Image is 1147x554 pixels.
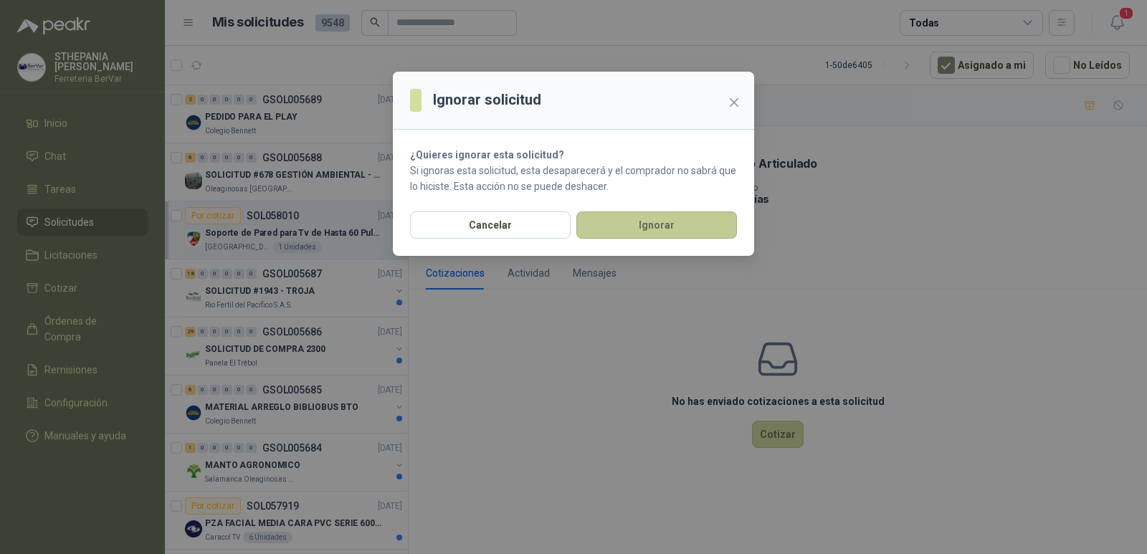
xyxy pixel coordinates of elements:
button: Close [723,91,746,114]
button: Ignorar [576,211,737,239]
p: Si ignoras esta solicitud, esta desaparecerá y el comprador no sabrá que lo hiciste. Esta acción ... [410,163,737,194]
h3: Ignorar solicitud [433,89,541,111]
strong: ¿Quieres ignorar esta solicitud? [410,149,564,161]
button: Cancelar [410,211,571,239]
span: close [728,97,740,108]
